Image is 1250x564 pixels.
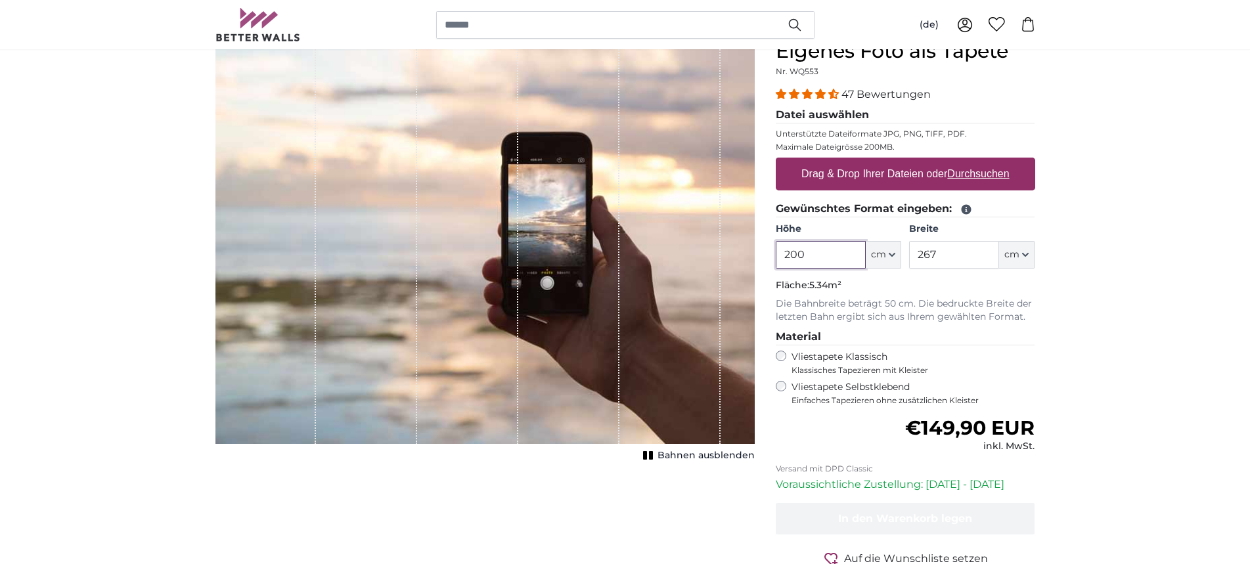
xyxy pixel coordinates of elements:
span: cm [871,248,886,261]
span: cm [1004,248,1019,261]
legend: Material [776,329,1035,345]
label: Vliestapete Klassisch [792,351,1024,376]
span: Klassisches Tapezieren mit Kleister [792,365,1024,376]
button: cm [999,241,1035,269]
h1: Eigenes Foto als Tapete [776,39,1035,63]
label: Vliestapete Selbstklebend [792,381,1035,406]
p: Versand mit DPD Classic [776,464,1035,474]
span: Nr. WQ553 [776,66,818,76]
legend: Gewünschtes Format eingeben: [776,201,1035,217]
label: Breite [909,223,1035,236]
p: Voraussichtliche Zustellung: [DATE] - [DATE] [776,477,1035,492]
span: 5.34m² [809,279,841,291]
button: Bahnen ausblenden [639,446,755,465]
span: €149,90 EUR [905,416,1035,440]
button: cm [866,241,901,269]
p: Fläche: [776,279,1035,292]
label: Höhe [776,223,901,236]
p: Die Bahnbreite beträgt 50 cm. Die bedruckte Breite der letzten Bahn ergibt sich aus Ihrem gewählt... [776,297,1035,324]
button: (de) [909,13,949,37]
button: In den Warenkorb legen [776,503,1035,534]
legend: Datei auswählen [776,107,1035,123]
div: inkl. MwSt. [905,440,1035,453]
p: Unterstützte Dateiformate JPG, PNG, TIFF, PDF. [776,129,1035,139]
img: Betterwalls [215,8,301,41]
span: 4.38 stars [776,88,841,100]
span: Bahnen ausblenden [658,449,755,462]
span: Einfaches Tapezieren ohne zusätzlichen Kleister [792,395,1035,406]
div: 1 of 1 [215,39,755,465]
u: Durchsuchen [947,168,1009,179]
span: In den Warenkorb legen [838,512,972,525]
span: 47 Bewertungen [841,88,931,100]
p: Maximale Dateigrösse 200MB. [776,142,1035,152]
label: Drag & Drop Ihrer Dateien oder [796,161,1015,187]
